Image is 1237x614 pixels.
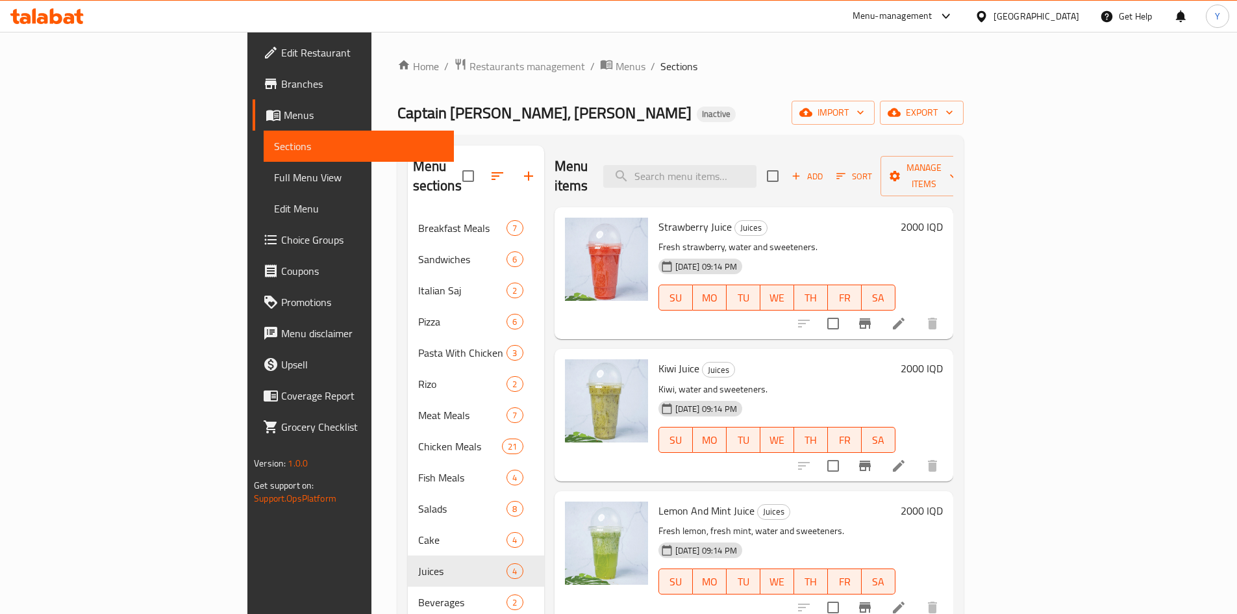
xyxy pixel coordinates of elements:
[616,58,645,74] span: Menus
[253,68,454,99] a: Branches
[759,162,786,190] span: Select section
[702,362,735,377] div: Juices
[790,169,825,184] span: Add
[732,288,755,307] span: TU
[658,359,699,378] span: Kiwi Juice
[658,569,693,595] button: SU
[506,220,523,236] div: items
[418,376,507,392] span: Rizo
[418,439,503,454] span: Chicken Meals
[917,308,948,339] button: delete
[507,285,522,297] span: 2
[507,534,522,546] span: 4
[253,99,454,131] a: Menus
[506,595,523,610] div: items
[698,431,721,450] span: MO
[664,572,688,591] span: SU
[891,160,957,192] span: Manage items
[408,368,544,400] div: Rizo2
[828,285,862,311] button: FR
[833,288,856,307] span: FR
[658,501,755,520] span: Lemon And Mint Juice
[506,283,523,298] div: items
[281,357,444,372] span: Upsell
[734,220,768,236] div: Juices
[565,218,648,301] img: Strawberry Juice
[408,400,544,431] div: Meat Meals7
[697,109,736,120] span: Inactive
[901,502,943,520] h6: 2000 IQD
[697,107,736,122] div: Inactive
[507,503,522,515] span: 8
[698,572,721,591] span: MO
[418,407,507,423] span: Meat Meals
[418,501,507,517] span: Salads
[828,427,862,453] button: FR
[264,193,454,224] a: Edit Menu
[703,363,734,377] span: Juices
[664,431,688,450] span: SU
[408,524,544,556] div: Cake4
[254,477,314,494] span: Get support on:
[507,347,522,359] span: 3
[503,441,522,453] span: 21
[786,166,828,186] span: Add item
[418,470,507,485] span: Fish Meals
[253,318,454,349] a: Menu disclaimer
[253,349,454,380] a: Upsell
[802,105,864,121] span: import
[799,572,823,591] span: TH
[397,98,692,127] span: Captain [PERSON_NAME], [PERSON_NAME]
[862,569,895,595] button: SA
[507,222,522,235] span: 7
[408,212,544,244] div: Breakfast Meals7
[507,565,522,578] span: 4
[506,470,523,485] div: items
[418,563,507,579] span: Juices
[735,220,767,235] span: Juices
[506,563,523,579] div: items
[253,380,454,411] a: Coverage Report
[664,288,688,307] span: SU
[418,595,507,610] span: Beverages
[408,306,544,337] div: Pizza6
[506,501,523,517] div: items
[658,523,895,539] p: Fresh lemon, fresh mint, water and sweeteners.
[253,37,454,68] a: Edit Restaurant
[693,427,727,453] button: MO
[455,162,482,190] span: Select all sections
[880,101,964,125] button: export
[506,345,523,361] div: items
[660,58,697,74] span: Sections
[469,58,585,74] span: Restaurants management
[408,244,544,275] div: Sandwiches6
[794,427,828,453] button: TH
[727,285,760,311] button: TU
[849,450,881,481] button: Branch-specific-item
[760,285,794,311] button: WE
[862,285,895,311] button: SA
[732,572,755,591] span: TU
[760,427,794,453] button: WE
[993,9,1079,23] div: [GEOGRAPHIC_DATA]
[891,316,906,331] a: Edit menu item
[253,287,454,318] a: Promotions
[833,572,856,591] span: FR
[507,316,522,328] span: 6
[670,544,742,557] span: [DATE] 09:14 PM
[418,283,507,298] span: Italian Saj
[836,169,872,184] span: Sort
[792,101,875,125] button: import
[418,251,507,267] span: Sandwiches
[833,166,875,186] button: Sort
[408,337,544,368] div: Pasta With Chicken3
[867,572,890,591] span: SA
[418,345,507,361] span: Pasta With Chicken
[766,572,789,591] span: WE
[506,532,523,548] div: items
[507,472,522,484] span: 4
[281,232,444,248] span: Choice Groups
[658,239,895,255] p: Fresh strawberry, water and sweeteners.
[766,288,789,307] span: WE
[281,263,444,279] span: Coupons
